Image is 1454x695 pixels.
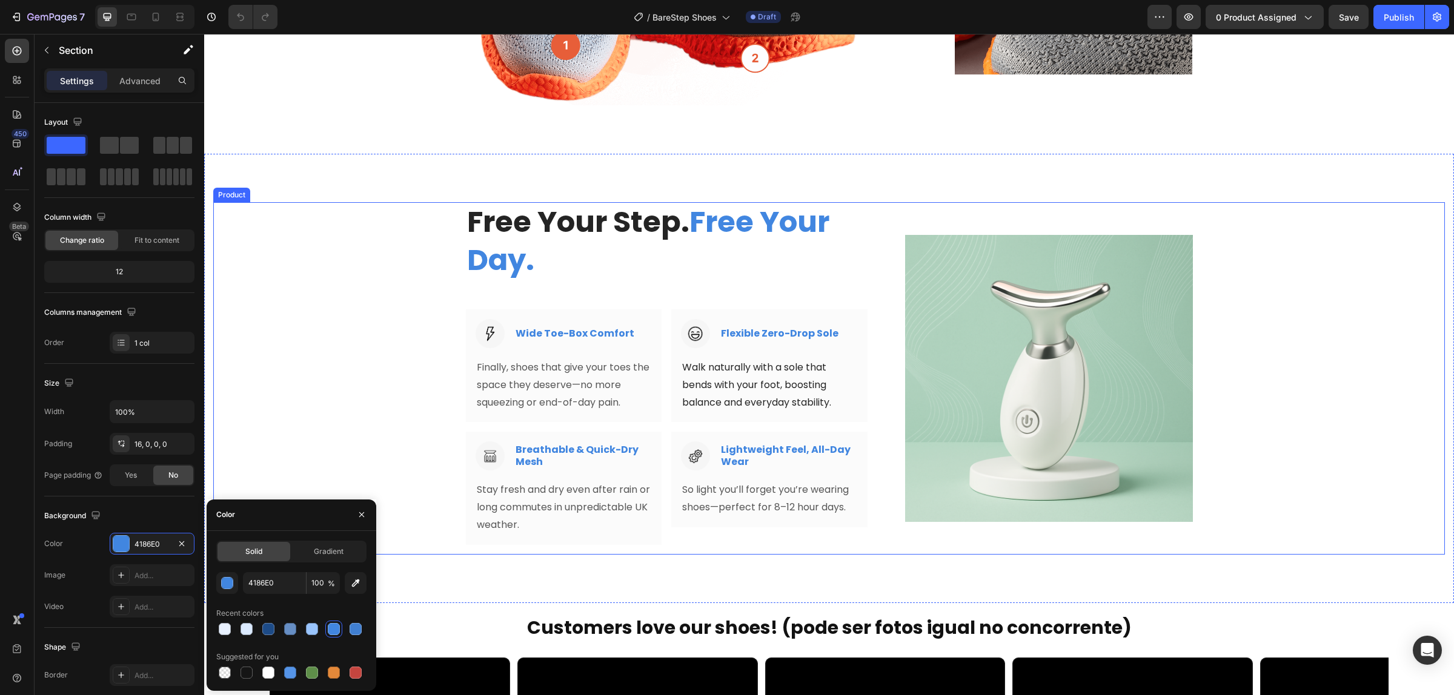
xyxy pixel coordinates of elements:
[125,470,137,481] span: Yes
[79,10,85,24] p: 7
[44,601,64,612] div: Video
[216,608,264,619] div: Recent colors
[44,670,68,680] div: Border
[478,325,652,377] p: Walk naturally with a sole that bends with your foot, boosting balance and everyday stability.
[263,168,625,246] span: Free Your Day.
[134,439,191,450] div: 16, 0, 0, 0
[517,409,646,435] span: Lightweight Feel, All-Day Wear
[323,581,928,607] strong: Customers love our shoes! (pode ser fotos igual no concorrente)
[204,34,1454,695] iframe: Design area
[328,578,335,589] span: %
[262,168,664,246] h2: Free Your Step.
[134,570,191,581] div: Add...
[1373,5,1424,29] button: Publish
[1339,12,1359,22] span: Save
[44,508,103,524] div: Background
[44,470,103,481] div: Page padding
[245,546,262,557] span: Solid
[243,572,306,594] input: Eg: FFFFFF
[216,509,235,520] div: Color
[1329,5,1369,29] button: Save
[9,222,29,231] div: Beta
[5,5,90,29] button: 7
[44,209,108,226] div: Column width
[12,129,29,139] div: 450
[44,305,139,321] div: Columns management
[1216,11,1296,24] span: 0 product assigned
[273,447,447,499] p: Stay fresh and dry even after rain or long commutes in unpredictable UK weather.
[47,263,192,280] div: 12
[59,43,158,58] p: Section
[1413,636,1442,665] div: Open Intercom Messenger
[44,375,76,392] div: Size
[314,546,344,557] span: Gradient
[110,401,194,423] input: Auto
[119,74,161,87] p: Advanced
[12,156,44,166] div: Product
[478,447,652,483] p: So light you’ll forget you’re wearing shoes—perfect for 8–12 hour days.
[1206,5,1324,29] button: 0 product assigned
[134,602,191,613] div: Add...
[44,538,63,549] div: Color
[134,338,191,349] div: 1 col
[134,235,179,246] span: Fit to content
[134,539,170,550] div: 4186E0
[60,74,94,87] p: Settings
[44,570,65,581] div: Image
[44,337,64,348] div: Order
[517,292,634,306] span: Flexible Zero-Drop Sole
[44,438,72,449] div: Padding
[311,409,434,435] span: Breathable & Quick-Dry Mesh
[134,670,191,681] div: Add...
[647,11,650,24] span: /
[273,325,447,377] p: Finally, shoes that give your toes the space they deserve—no more squeezing or end-of-day pain.
[1384,11,1414,24] div: Publish
[216,651,279,662] div: Suggested for you
[228,5,277,29] div: Undo/Redo
[44,114,85,131] div: Layout
[44,406,64,417] div: Width
[168,470,178,481] span: No
[44,639,83,656] div: Shape
[758,12,776,22] span: Draft
[60,235,104,246] span: Change ratio
[652,11,717,24] span: BareStep Shoes
[311,292,430,306] span: Wide Toe-Box Comfort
